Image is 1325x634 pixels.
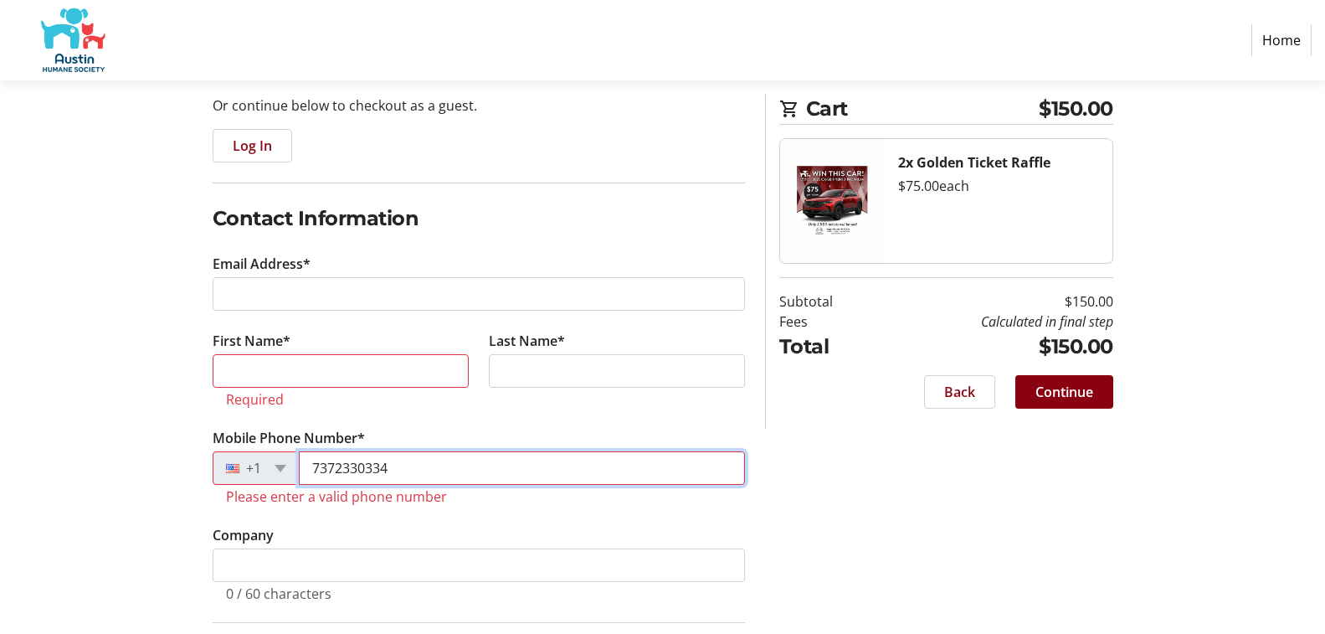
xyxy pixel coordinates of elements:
[1015,375,1113,409] button: Continue
[226,391,455,408] tr-error: Required
[876,332,1113,362] td: $150.00
[1035,382,1093,402] span: Continue
[944,382,975,402] span: Back
[898,176,1099,196] div: $75.00 each
[213,95,745,116] p: Or continue below to checkout as a guest.
[876,291,1113,312] td: $150.00
[226,585,331,603] tr-character-limit: 0 / 60 characters
[779,312,876,332] td: Fees
[876,312,1113,332] td: Calculated in final step
[924,375,995,409] button: Back
[213,525,274,545] label: Company
[226,488,732,505] tr-error: Please enter a valid phone number
[213,204,745,234] h2: Contact Information
[489,331,565,351] label: Last Name*
[898,153,1050,172] strong: 2x Golden Ticket Raffle
[299,451,745,485] input: (201) 555-0123
[13,7,132,74] img: Austin Humane Society's Logo
[806,94,1040,124] span: Cart
[213,428,365,448] label: Mobile Phone Number*
[780,139,885,263] img: Golden Ticket Raffle
[233,136,272,156] span: Log In
[213,254,311,274] label: Email Address*
[1251,24,1312,56] a: Home
[213,129,292,162] button: Log In
[779,291,876,312] td: Subtotal
[779,332,876,362] td: Total
[1039,94,1113,124] span: $150.00
[213,331,290,351] label: First Name*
